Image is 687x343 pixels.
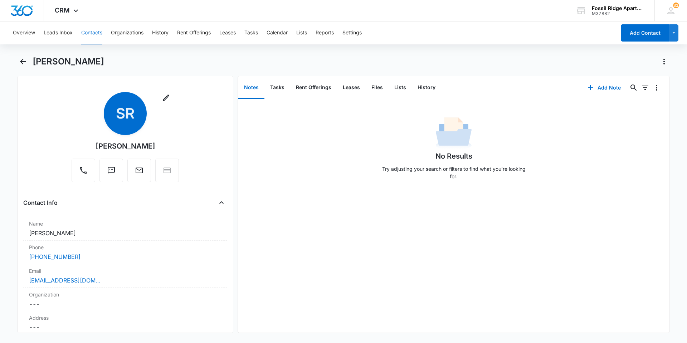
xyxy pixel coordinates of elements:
[29,276,101,285] a: [EMAIL_ADDRESS][DOMAIN_NAME]
[23,217,227,241] div: Name[PERSON_NAME]
[81,21,102,44] button: Contacts
[72,170,95,176] a: Call
[23,311,227,335] div: Address---
[29,300,221,308] dd: ---
[651,82,662,93] button: Overflow Menu
[17,56,28,67] button: Back
[673,3,679,8] span: 31
[412,77,441,99] button: History
[23,264,227,288] div: Email[EMAIL_ADDRESS][DOMAIN_NAME]
[290,77,337,99] button: Rent Offerings
[316,21,334,44] button: Reports
[342,21,362,44] button: Settings
[435,151,472,161] h1: No Results
[436,115,472,151] img: No Data
[23,241,227,264] div: Phone[PHONE_NUMBER]
[111,21,143,44] button: Organizations
[29,267,221,275] label: Email
[580,79,628,96] button: Add Note
[592,11,644,16] div: account id
[621,24,669,42] button: Add Contact
[29,252,81,261] a: [PHONE_NUMBER]
[152,21,169,44] button: History
[628,82,639,93] button: Search...
[13,21,35,44] button: Overview
[99,170,123,176] a: Text
[33,56,104,67] h1: [PERSON_NAME]
[177,21,211,44] button: Rent Offerings
[29,323,221,332] dd: ---
[379,165,529,180] p: Try adjusting your search or filters to find what you’re looking for.
[127,170,151,176] a: Email
[23,198,58,207] h4: Contact Info
[337,77,366,99] button: Leases
[216,197,227,208] button: Close
[23,288,227,311] div: Organization---
[366,77,389,99] button: Files
[104,92,147,135] span: SR
[29,229,221,237] dd: [PERSON_NAME]
[99,159,123,182] button: Text
[658,56,670,67] button: Actions
[673,3,679,8] div: notifications count
[264,77,290,99] button: Tasks
[389,77,412,99] button: Lists
[29,314,221,322] label: Address
[44,21,73,44] button: Leads Inbox
[639,82,651,93] button: Filters
[55,6,70,14] span: CRM
[29,220,221,227] label: Name
[127,159,151,182] button: Email
[72,159,95,182] button: Call
[592,5,644,11] div: account name
[244,21,258,44] button: Tasks
[29,291,221,298] label: Organization
[296,21,307,44] button: Lists
[96,141,155,151] div: [PERSON_NAME]
[238,77,264,99] button: Notes
[219,21,236,44] button: Leases
[267,21,288,44] button: Calendar
[29,243,221,251] label: Phone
